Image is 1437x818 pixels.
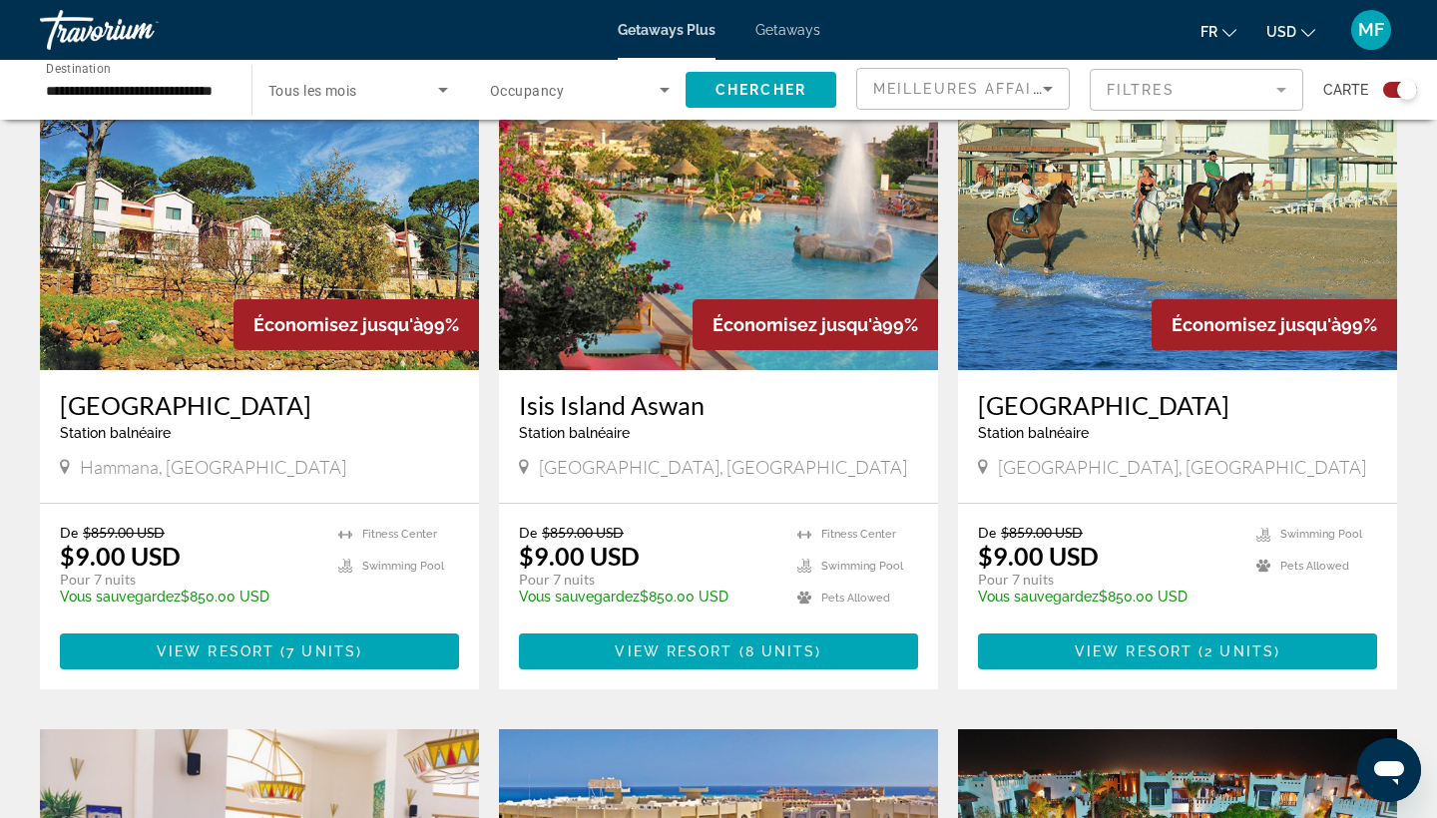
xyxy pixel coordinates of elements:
[618,22,716,38] a: Getaways Plus
[234,299,479,350] div: 99%
[978,524,996,541] span: De
[1280,560,1349,573] span: Pets Allowed
[60,633,459,669] button: View Resort(7 units)
[978,541,1099,571] p: $9.00 USD
[499,51,938,370] img: 3843E01X.jpg
[519,541,640,571] p: $9.00 USD
[873,81,1065,97] span: Meilleures affaires
[83,524,165,541] span: $859.00 USD
[1358,20,1384,40] span: MF
[693,299,938,350] div: 99%
[1001,524,1083,541] span: $859.00 USD
[253,314,423,335] span: Économisez jusqu'à
[286,643,356,659] span: 7 units
[362,528,437,541] span: Fitness Center
[755,22,820,38] a: Getaways
[268,83,357,99] span: Tous les mois
[40,4,239,56] a: Travorium
[686,72,836,108] button: Chercher
[1193,643,1280,659] span: ( )
[274,643,362,659] span: ( )
[60,589,318,605] p: $850.00 USD
[60,571,318,589] p: Pour 7 nuits
[519,524,537,541] span: De
[978,425,1089,441] span: Station balnéaire
[615,643,732,659] span: View Resort
[716,82,806,98] span: Chercher
[1266,24,1296,40] span: USD
[519,390,918,420] a: Isis Island Aswan
[46,61,111,75] span: Destination
[978,589,1099,605] span: Vous sauvegardez
[80,456,346,478] span: Hammana, [GEOGRAPHIC_DATA]
[157,643,274,659] span: View Resort
[745,643,816,659] span: 8 units
[978,390,1377,420] a: [GEOGRAPHIC_DATA]
[1200,24,1217,40] span: fr
[1280,528,1362,541] span: Swimming Pool
[539,456,907,478] span: [GEOGRAPHIC_DATA], [GEOGRAPHIC_DATA]
[713,314,882,335] span: Économisez jusqu'à
[519,425,630,441] span: Station balnéaire
[60,390,459,420] a: [GEOGRAPHIC_DATA]
[60,541,181,571] p: $9.00 USD
[1204,643,1274,659] span: 2 units
[998,456,1366,478] span: [GEOGRAPHIC_DATA], [GEOGRAPHIC_DATA]
[519,571,777,589] p: Pour 7 nuits
[958,51,1397,370] img: 3075E01X.jpg
[873,77,1053,101] mat-select: Sort by
[1172,314,1341,335] span: Économisez jusqu'à
[1200,17,1236,46] button: Change language
[821,592,890,605] span: Pets Allowed
[978,589,1236,605] p: $850.00 USD
[60,425,171,441] span: Station balnéaire
[40,51,479,370] img: 6325E01X.jpg
[1090,68,1303,112] button: Filter
[519,589,640,605] span: Vous sauvegardez
[1152,299,1397,350] div: 99%
[1345,9,1397,51] button: User Menu
[1357,738,1421,802] iframe: Bouton de lancement de la fenêtre de messagerie
[519,633,918,669] button: View Resort(8 units)
[821,560,903,573] span: Swimming Pool
[490,83,564,99] span: Occupancy
[978,633,1377,669] button: View Resort(2 units)
[60,524,78,541] span: De
[1075,643,1193,659] span: View Resort
[60,589,181,605] span: Vous sauvegardez
[733,643,822,659] span: ( )
[978,571,1236,589] p: Pour 7 nuits
[519,589,777,605] p: $850.00 USD
[1266,17,1315,46] button: Change currency
[1323,76,1368,104] span: Carte
[542,524,624,541] span: $859.00 USD
[821,528,896,541] span: Fitness Center
[362,560,444,573] span: Swimming Pool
